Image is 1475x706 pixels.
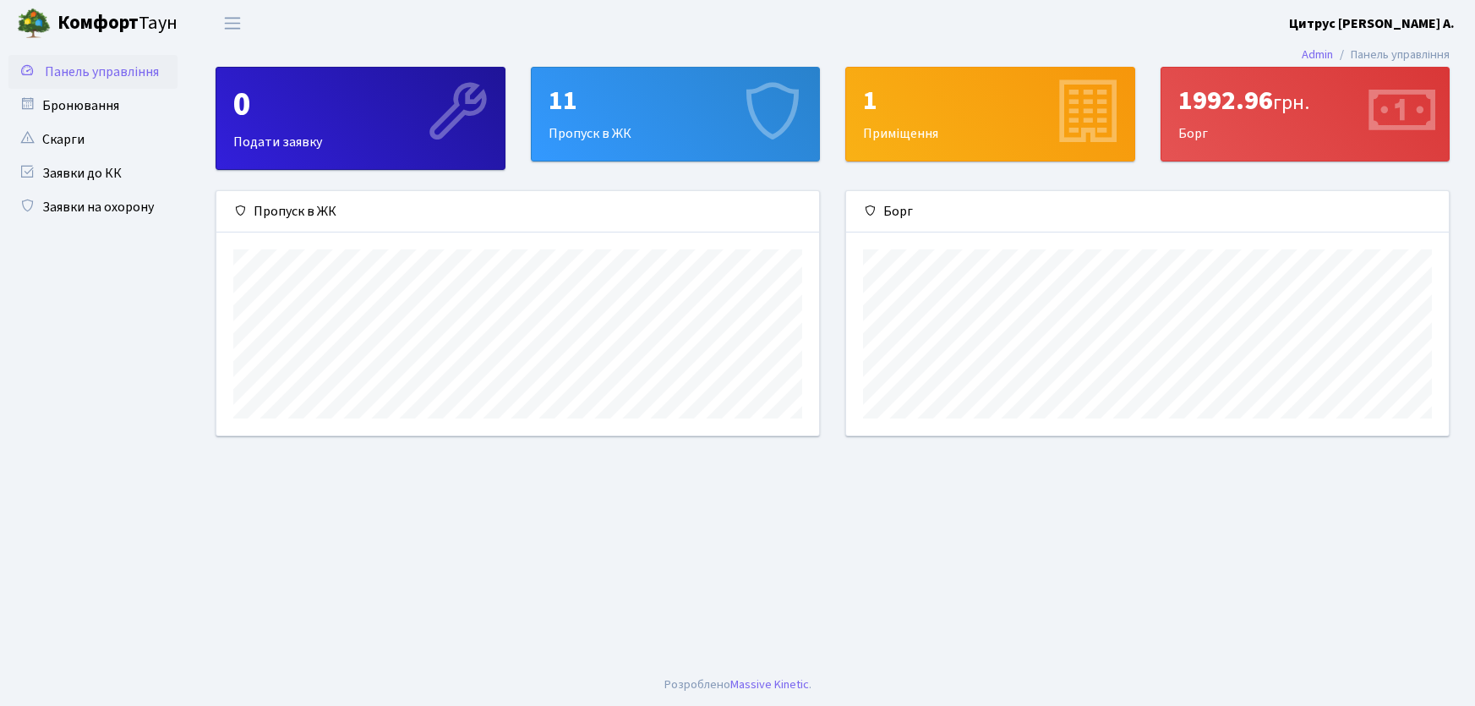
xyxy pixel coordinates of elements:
[17,7,51,41] img: logo.png
[531,67,821,161] a: 11Пропуск в ЖК
[549,85,803,117] div: 11
[45,63,159,81] span: Панель управління
[846,68,1134,161] div: Приміщення
[8,123,178,156] a: Скарги
[845,67,1135,161] a: 1Приміщення
[1289,14,1455,33] b: Цитрус [PERSON_NAME] А.
[532,68,820,161] div: Пропуск в ЖК
[1302,46,1333,63] a: Admin
[8,156,178,190] a: Заявки до КК
[216,191,819,233] div: Пропуск в ЖК
[1333,46,1450,64] li: Панель управління
[1161,68,1450,161] div: Борг
[57,9,178,38] span: Таун
[1276,37,1475,73] nav: breadcrumb
[216,67,505,170] a: 0Подати заявку
[1289,14,1455,34] a: Цитрус [PERSON_NAME] А.
[8,89,178,123] a: Бронювання
[211,9,254,37] button: Переключити навігацію
[1273,88,1309,118] span: грн.
[8,55,178,89] a: Панель управління
[846,191,1449,233] div: Борг
[730,676,809,693] a: Massive Kinetic
[57,9,139,36] b: Комфорт
[664,676,811,694] div: Розроблено .
[8,190,178,224] a: Заявки на охорону
[863,85,1117,117] div: 1
[233,85,488,125] div: 0
[1178,85,1433,117] div: 1992.96
[216,68,505,169] div: Подати заявку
